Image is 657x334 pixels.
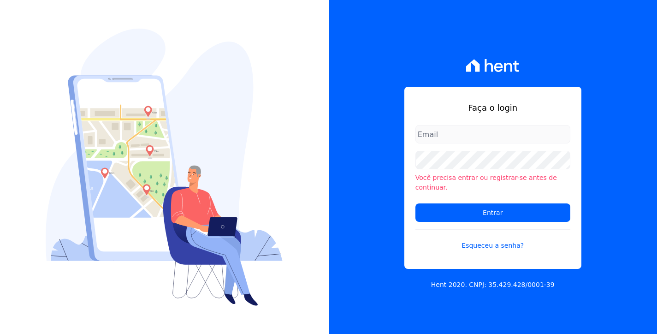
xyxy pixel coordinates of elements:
p: Hent 2020. CNPJ: 35.429.428/0001-39 [431,280,555,290]
a: Esqueceu a senha? [415,229,570,250]
li: Você precisa entrar ou registrar-se antes de continuar. [415,173,570,192]
img: Login [46,29,283,306]
h1: Faça o login [415,101,570,114]
input: Email [415,125,570,143]
input: Entrar [415,203,570,222]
